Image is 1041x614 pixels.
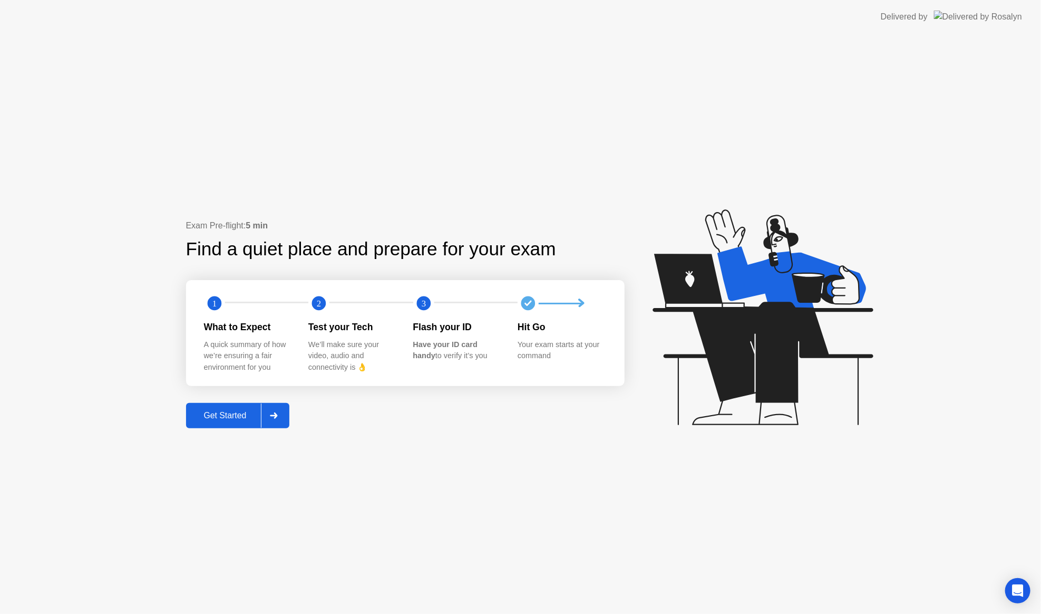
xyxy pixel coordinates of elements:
div: Open Intercom Messenger [1005,578,1030,603]
div: Find a quiet place and prepare for your exam [186,235,558,263]
div: Flash your ID [413,320,501,334]
img: Delivered by Rosalyn [934,11,1022,23]
div: to verify it’s you [413,339,501,362]
text: 3 [421,299,425,309]
div: Delivered by [881,11,928,23]
div: Your exam starts at your command [518,339,606,362]
div: What to Expect [204,320,292,334]
div: A quick summary of how we’re ensuring a fair environment for you [204,339,292,373]
text: 1 [212,299,216,309]
div: Test your Tech [308,320,396,334]
text: 2 [317,299,321,309]
div: We’ll make sure your video, audio and connectivity is 👌 [308,339,396,373]
div: Exam Pre-flight: [186,219,625,232]
b: Have your ID card handy [413,340,478,360]
b: 5 min [246,221,268,230]
div: Get Started [189,411,261,420]
button: Get Started [186,403,290,428]
div: Hit Go [518,320,606,334]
